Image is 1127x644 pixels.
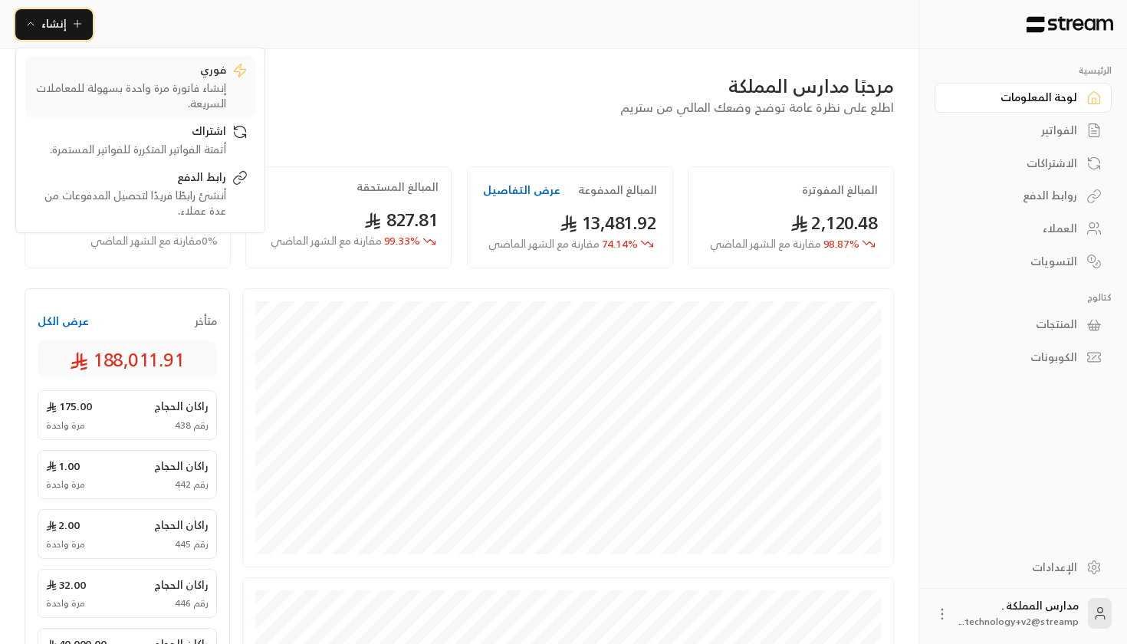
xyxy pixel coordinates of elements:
div: أتمتة الفواتير المتكررة للفواتير المستمرة. [33,142,226,157]
span: مرة واحدة [46,478,85,491]
span: إنشاء [41,14,67,33]
button: عرض التفاصيل [483,182,560,198]
a: الكوبونات [935,343,1112,373]
span: مرة واحدة [46,597,85,609]
span: رقم 445 [175,538,209,550]
a: الفواتير [935,116,1112,146]
span: 98.87 % [710,236,859,252]
span: 32.00 [46,577,86,593]
a: فوريإنشاء فاتورة مرة واحدة بسهولة للمعاملات السريعة. [25,56,255,117]
span: مقارنة مع الشهر الماضي [710,234,821,253]
h2: المبالغ المستحقة [356,179,439,195]
div: الكوبونات [954,350,1077,365]
p: كتالوج [935,291,1112,304]
span: 74.14 % [488,236,638,252]
span: راكان الحجاج [154,517,209,533]
span: رقم 446 [175,597,209,609]
div: المنتجات [954,317,1077,332]
h2: المبالغ المفوترة [802,182,878,198]
div: الإعدادات [954,560,1077,575]
a: الإعدادات [935,552,1112,582]
span: 13,481.92 [560,207,657,238]
div: الاشتراكات [954,156,1077,171]
button: إنشاء [15,9,93,40]
p: الرئيسية [935,64,1112,77]
h2: المبالغ المدفوعة [578,182,657,198]
div: مرحبًا مدارس المملكة [25,74,894,98]
span: مقارنة مع الشهر الماضي [271,231,382,250]
span: 175.00 [46,399,92,414]
a: رابط الدفعأنشئ رابطًا فريدًا لتحصيل المدفوعات من عدة عملاء. [25,163,255,225]
span: مرة واحدة [46,538,85,550]
a: التسويات [935,246,1112,276]
span: technology+v2@streamp... [959,613,1079,629]
span: 188,011.91 [70,347,185,372]
span: 2,120.48 [790,207,878,238]
span: رقم 442 [175,478,209,491]
img: Logo [1025,16,1115,33]
a: الاشتراكات [935,148,1112,178]
div: التسويات [954,254,1077,269]
span: 2.00 [46,517,80,533]
button: عرض الكل [38,314,89,329]
div: فوري [33,62,226,80]
div: رابط الدفع [33,169,226,188]
div: إنشاء فاتورة مرة واحدة بسهولة للمعاملات السريعة. [33,80,226,111]
div: اشتراك [33,123,226,142]
span: مقارنة مع الشهر الماضي [488,234,600,253]
div: لوحة المعلومات [954,90,1077,105]
span: مرة واحدة [46,419,85,432]
a: اشتراكأتمتة الفواتير المتكررة للفواتير المستمرة. [25,117,255,163]
a: العملاء [935,214,1112,244]
div: مدارس المملكة . [959,598,1079,629]
span: اطلع على نظرة عامة توضح وضعك المالي من ستريم [620,97,894,118]
span: 1.00 [46,458,80,474]
span: متأخر [195,314,217,329]
span: راكان الحجاج [154,458,209,474]
a: لوحة المعلومات [935,83,1112,113]
div: العملاء [954,221,1077,236]
span: راكان الحجاج [154,577,209,593]
span: 827.81 [364,204,439,235]
a: روابط الدفع [935,181,1112,211]
span: 0 % مقارنة مع الشهر الماضي [90,233,218,249]
div: الفواتير [954,123,1077,138]
span: 99.33 % [271,233,420,249]
a: المنتجات [935,310,1112,340]
span: راكان الحجاج [154,399,209,414]
div: أنشئ رابطًا فريدًا لتحصيل المدفوعات من عدة عملاء. [33,188,226,219]
span: رقم 438 [175,419,209,432]
div: روابط الدفع [954,188,1077,203]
